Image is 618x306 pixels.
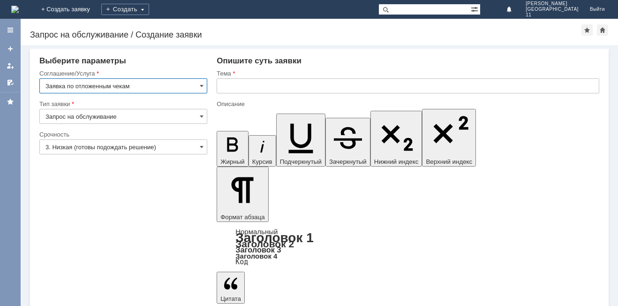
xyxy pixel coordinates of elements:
[217,101,597,107] div: Описание
[325,118,370,167] button: Зачеркнутый
[217,131,249,167] button: Жирный
[235,252,277,260] a: Заголовок 4
[220,158,245,165] span: Жирный
[526,12,579,18] span: 11
[471,4,480,13] span: Расширенный поиск
[235,245,281,254] a: Заголовок 3
[39,70,205,76] div: Соглашение/Услуга
[101,4,149,15] div: Создать
[370,111,422,167] button: Нижний индекс
[597,24,608,36] div: Сделать домашней страницей
[235,230,314,245] a: Заголовок 1
[3,58,18,73] a: Мои заявки
[220,214,264,221] span: Формат абзаца
[217,56,301,65] span: Опишите суть заявки
[426,158,472,165] span: Верхний индекс
[217,70,597,76] div: Тема
[217,272,245,304] button: Цитата
[39,131,205,138] div: Срочность
[280,158,322,165] span: Подчеркнутый
[235,258,248,266] a: Код
[220,295,241,302] span: Цитата
[217,167,268,222] button: Формат абзаца
[276,114,325,167] button: Подчеркнутый
[39,56,126,65] span: Выберите параметры
[11,6,19,13] img: logo
[329,158,367,165] span: Зачеркнутый
[30,30,581,39] div: Запрос на обслуживание / Создание заявки
[374,158,419,165] span: Нижний индекс
[581,24,593,36] div: Добавить в избранное
[422,109,476,167] button: Верхний индекс
[3,75,18,90] a: Мои согласования
[11,6,19,13] a: Перейти на домашнюю страницу
[249,135,276,167] button: Курсив
[235,238,294,249] a: Заголовок 2
[39,101,205,107] div: Тип заявки
[252,158,272,165] span: Курсив
[526,7,579,12] span: [GEOGRAPHIC_DATA]
[3,41,18,56] a: Создать заявку
[217,229,599,265] div: Формат абзаца
[526,1,579,7] span: [PERSON_NAME]
[235,228,278,236] a: Нормальный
